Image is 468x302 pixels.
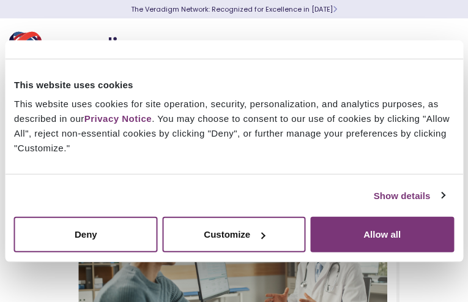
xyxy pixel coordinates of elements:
button: Deny [14,217,158,252]
button: Toggle Navigation Menu [431,32,450,64]
a: Show details [374,188,445,203]
span: Learn More [333,4,337,14]
a: The Veradigm Network: Recognized for Excellence in [DATE]Learn More [131,4,337,14]
div: This website uses cookies for site operation, security, personalization, and analytics purposes, ... [14,97,454,156]
a: Privacy Notice [84,113,152,124]
div: This website uses cookies [14,77,454,92]
img: Veradigm logo [9,28,156,68]
button: Allow all [310,217,454,252]
button: Customize [162,217,306,252]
